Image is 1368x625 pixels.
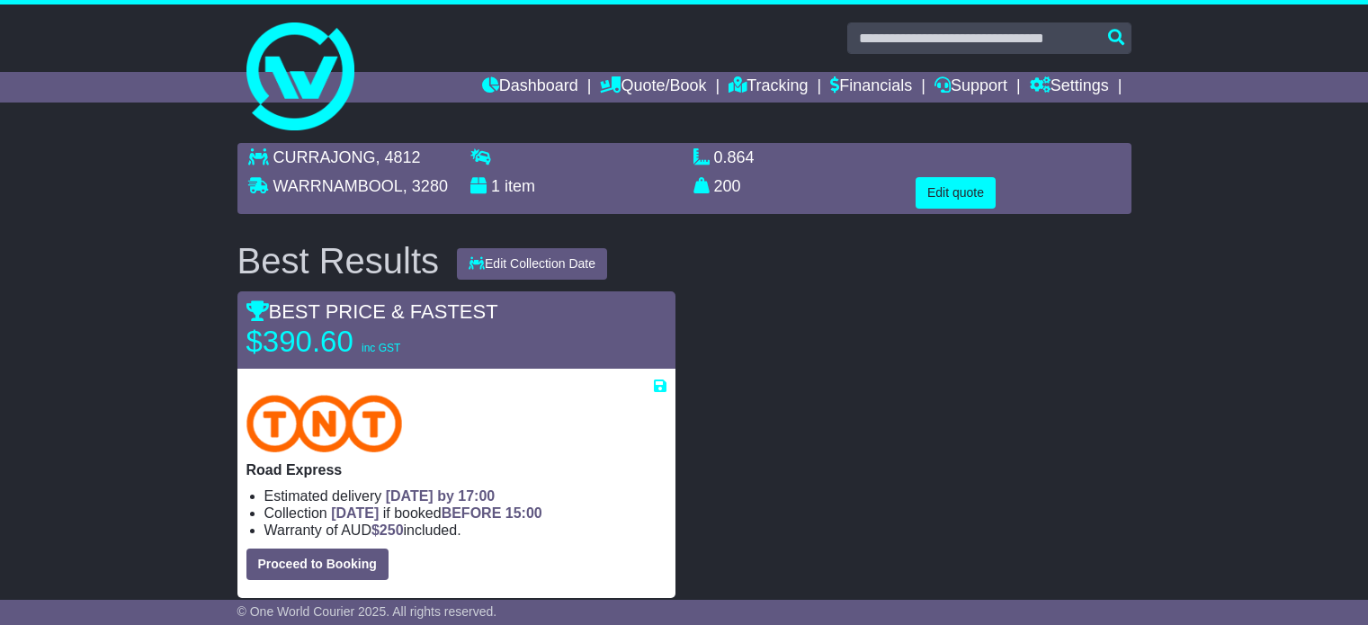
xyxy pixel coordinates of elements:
span: if booked [331,505,541,521]
a: Financials [830,72,912,103]
p: $390.60 [246,324,471,360]
span: 1 [491,177,500,195]
span: [DATE] by 17:00 [386,488,496,504]
span: [DATE] [331,505,379,521]
button: Edit Collection Date [457,248,607,280]
span: BEFORE [442,505,502,521]
li: Estimated delivery [264,487,666,504]
span: BEST PRICE & FASTEST [246,300,498,323]
a: Dashboard [482,72,578,103]
span: WARRNAMBOOL [273,177,403,195]
span: CURRAJONG [273,148,376,166]
span: © One World Courier 2025. All rights reserved. [237,604,497,619]
button: Proceed to Booking [246,549,389,580]
span: inc GST [362,342,400,354]
li: Warranty of AUD included. [264,522,666,539]
button: Edit quote [916,177,996,209]
a: Tracking [729,72,808,103]
span: , 3280 [403,177,448,195]
img: TNT Domestic: Road Express [246,395,403,452]
span: 0.864 [714,148,755,166]
span: 200 [714,177,741,195]
span: item [505,177,535,195]
li: Collection [264,504,666,522]
p: Road Express [246,461,666,478]
span: 250 [380,522,404,538]
span: 15:00 [505,505,542,521]
a: Settings [1030,72,1109,103]
div: Best Results [228,241,449,281]
a: Quote/Book [600,72,706,103]
span: , 4812 [376,148,421,166]
span: $ [371,522,404,538]
a: Support [934,72,1007,103]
